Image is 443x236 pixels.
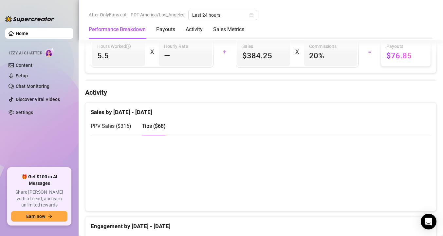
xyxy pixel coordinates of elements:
[150,47,154,57] div: X
[213,26,244,33] div: Sales Metrics
[9,50,42,56] span: Izzy AI Chatter
[11,174,67,187] span: 🎁 Get $100 in AI Messages
[156,26,175,33] div: Payouts
[164,50,170,61] span: —
[16,110,33,115] a: Settings
[309,50,352,61] span: 20 %
[186,26,203,33] div: Activity
[16,31,28,36] a: Home
[131,10,184,20] span: PDT America/Los_Angeles
[11,211,67,222] button: Earn nowarrow-right
[5,16,54,22] img: logo-BBDzfeDw.svg
[295,47,299,57] div: X
[45,48,55,57] img: AI Chatter
[242,43,285,50] span: Sales
[89,26,146,33] div: Performance Breakdown
[386,43,425,50] span: Payouts
[362,47,377,57] div: =
[142,123,166,129] span: Tips ( $68 )
[48,214,52,219] span: arrow-right
[164,43,188,50] article: Hourly Rate
[97,43,131,50] span: Hours Worked
[16,63,32,68] a: Content
[16,97,60,102] a: Discover Viral Videos
[91,217,431,231] div: Engagement by [DATE] - [DATE]
[421,214,436,229] div: Open Intercom Messenger
[26,214,45,219] span: Earn now
[192,10,253,20] span: Last 24 hours
[91,103,431,117] div: Sales by [DATE] - [DATE]
[16,84,49,89] a: Chat Monitoring
[217,47,232,57] div: +
[386,50,425,61] span: $76.85
[97,50,140,61] span: 5.5
[242,50,285,61] span: $384.25
[85,88,436,97] h4: Activity
[89,10,127,20] span: After OnlyFans cut
[91,123,131,129] span: PPV Sales ( $316 )
[249,13,253,17] span: calendar
[126,44,131,49] span: info-circle
[11,189,67,208] span: Share [PERSON_NAME] with a friend, and earn unlimited rewards
[309,43,337,50] article: Commissions
[16,73,28,78] a: Setup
